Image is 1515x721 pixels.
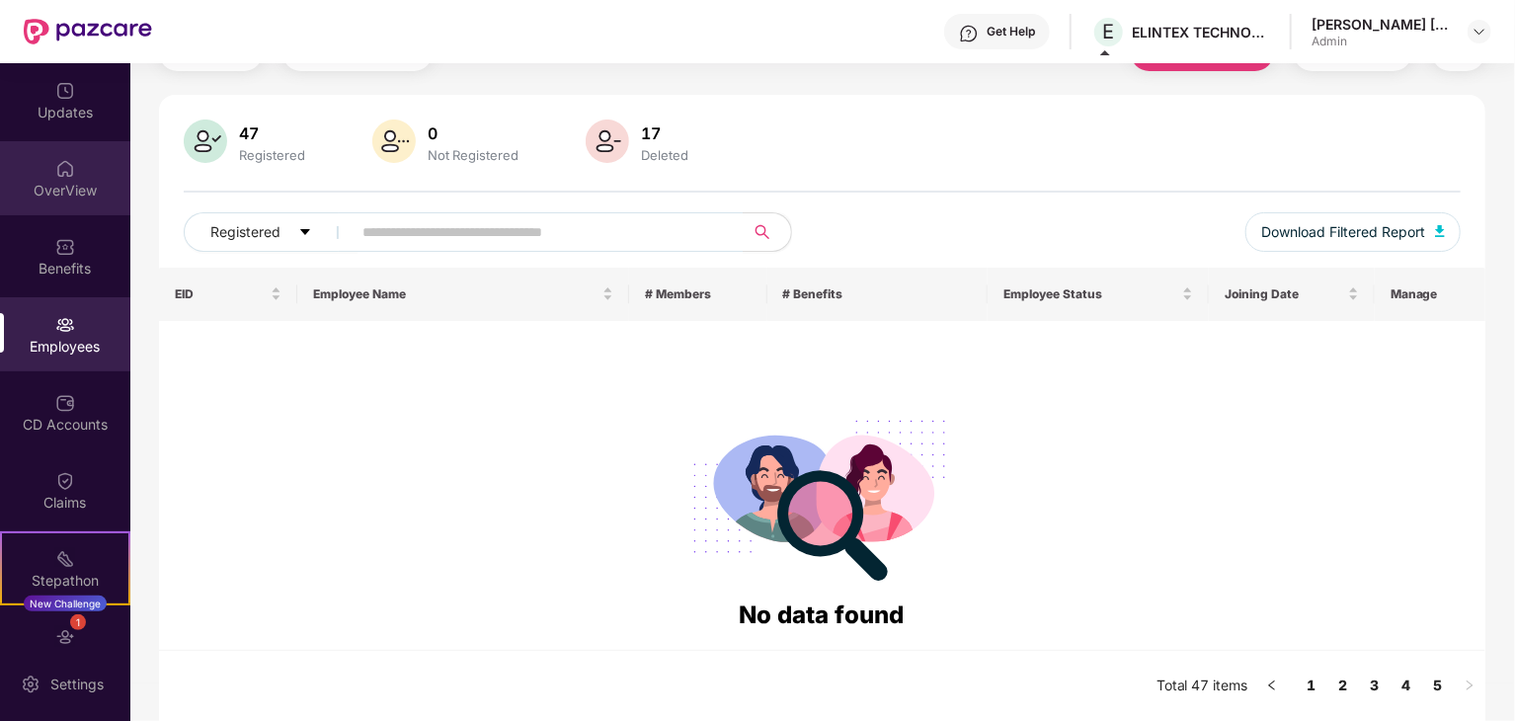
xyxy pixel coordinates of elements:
[159,268,297,321] th: EID
[1472,24,1487,40] img: svg+xml;base64,PHN2ZyBpZD0iRHJvcGRvd24tMzJ4MzIiIHhtbG5zPSJodHRwOi8vd3d3LnczLm9yZy8yMDAwL3N2ZyIgd2...
[1256,671,1288,702] li: Previous Page
[235,123,309,143] div: 47
[1391,671,1422,702] li: 4
[55,627,75,647] img: svg+xml;base64,PHN2ZyBpZD0iRW5kb3JzZW1lbnRzIiB4bWxucz0iaHR0cDovL3d3dy53My5vcmcvMjAwMC9zdmciIHdpZH...
[988,268,1209,321] th: Employee Status
[1422,671,1454,702] li: 5
[55,237,75,257] img: svg+xml;base64,PHN2ZyBpZD0iQmVuZWZpdHMiIHhtbG5zPSJodHRwOi8vd3d3LnczLm9yZy8yMDAwL3N2ZyIgd2lkdGg9Ij...
[24,596,107,611] div: New Challenge
[1454,671,1485,702] li: Next Page
[55,393,75,413] img: svg+xml;base64,PHN2ZyBpZD0iQ0RfQWNjb3VudHMiIGRhdGEtbmFtZT0iQ0QgQWNjb3VudHMiIHhtbG5zPSJodHRwOi8vd3...
[313,286,598,302] span: Employee Name
[184,120,227,163] img: svg+xml;base64,PHN2ZyB4bWxucz0iaHR0cDovL3d3dy53My5vcmcvMjAwMC9zdmciIHhtbG5zOnhsaW5rPSJodHRwOi8vd3...
[743,212,792,252] button: search
[1296,671,1327,702] li: 1
[1359,671,1391,702] li: 3
[55,81,75,101] img: svg+xml;base64,PHN2ZyBpZD0iVXBkYXRlZCIgeG1sbnM9Imh0dHA6Ly93d3cudzMub3JnLzIwMDAvc3ZnIiB3aWR0aD0iMj...
[24,19,152,44] img: New Pazcare Logo
[184,212,359,252] button: Registeredcaret-down
[21,675,40,694] img: svg+xml;base64,PHN2ZyBpZD0iU2V0dGluZy0yMHgyMCIgeG1sbnM9Imh0dHA6Ly93d3cudzMub3JnLzIwMDAvc3ZnIiB3aW...
[44,675,110,694] div: Settings
[1312,15,1450,34] div: [PERSON_NAME] [PERSON_NAME]
[424,147,522,163] div: Not Registered
[1375,268,1485,321] th: Manage
[679,396,964,597] img: svg+xml;base64,PHN2ZyB4bWxucz0iaHR0cDovL3d3dy53My5vcmcvMjAwMC9zdmciIHdpZHRoPSIyODgiIGhlaWdodD0iMj...
[175,286,267,302] span: EID
[1245,212,1461,252] button: Download Filtered Report
[1003,286,1178,302] span: Employee Status
[959,24,979,43] img: svg+xml;base64,PHN2ZyBpZD0iSGVscC0zMngzMiIgeG1sbnM9Imh0dHA6Ly93d3cudzMub3JnLzIwMDAvc3ZnIiB3aWR0aD...
[1103,20,1115,43] span: E
[1261,221,1425,243] span: Download Filtered Report
[55,159,75,179] img: svg+xml;base64,PHN2ZyBpZD0iSG9tZSIgeG1sbnM9Imh0dHA6Ly93d3cudzMub3JnLzIwMDAvc3ZnIiB3aWR0aD0iMjAiIG...
[424,123,522,143] div: 0
[1156,671,1248,702] li: Total 47 items
[1225,286,1344,302] span: Joining Date
[235,147,309,163] div: Registered
[637,123,692,143] div: 17
[1256,671,1288,702] button: left
[210,221,280,243] span: Registered
[1422,671,1454,700] a: 5
[1266,680,1278,691] span: left
[987,24,1035,40] div: Get Help
[2,571,128,591] div: Stepathon
[298,225,312,241] span: caret-down
[586,120,629,163] img: svg+xml;base64,PHN2ZyB4bWxucz0iaHR0cDovL3d3dy53My5vcmcvMjAwMC9zdmciIHhtbG5zOnhsaW5rPSJodHRwOi8vd3...
[1327,671,1359,700] a: 2
[1209,268,1375,321] th: Joining Date
[637,147,692,163] div: Deleted
[55,471,75,491] img: svg+xml;base64,PHN2ZyBpZD0iQ2xhaW0iIHhtbG5zPSJodHRwOi8vd3d3LnczLm9yZy8yMDAwL3N2ZyIgd2lkdGg9IjIwIi...
[1464,680,1475,691] span: right
[55,315,75,335] img: svg+xml;base64,PHN2ZyBpZD0iRW1wbG95ZWVzIiB4bWxucz0iaHR0cDovL3d3dy53My5vcmcvMjAwMC9zdmciIHdpZHRoPS...
[297,268,629,321] th: Employee Name
[372,120,416,163] img: svg+xml;base64,PHN2ZyB4bWxucz0iaHR0cDovL3d3dy53My5vcmcvMjAwMC9zdmciIHhtbG5zOnhsaW5rPSJodHRwOi8vd3...
[740,601,905,629] span: No data found
[1454,671,1485,702] button: right
[1359,671,1391,700] a: 3
[743,224,781,240] span: search
[629,268,767,321] th: # Members
[1296,671,1327,700] a: 1
[1327,671,1359,702] li: 2
[55,549,75,569] img: svg+xml;base64,PHN2ZyB4bWxucz0iaHR0cDovL3d3dy53My5vcmcvMjAwMC9zdmciIHdpZHRoPSIyMSIgaGVpZ2h0PSIyMC...
[1391,671,1422,700] a: 4
[767,268,989,321] th: # Benefits
[1312,34,1450,49] div: Admin
[70,614,86,630] div: 1
[1132,23,1270,41] div: ELINTEX TECHNOLOGIES PRIVATE LIMITED
[1435,225,1445,237] img: svg+xml;base64,PHN2ZyB4bWxucz0iaHR0cDovL3d3dy53My5vcmcvMjAwMC9zdmciIHhtbG5zOnhsaW5rPSJodHRwOi8vd3...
